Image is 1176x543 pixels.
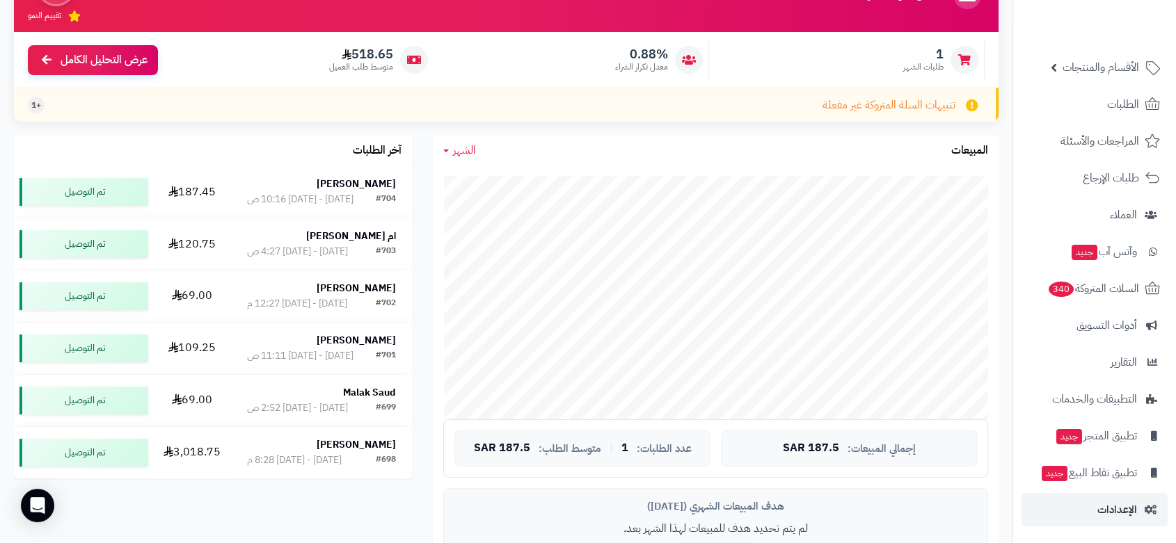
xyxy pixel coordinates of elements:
[376,349,396,363] div: #701
[1055,426,1137,446] span: تطبيق المتجر
[637,443,692,455] span: عدد الطلبات:
[1111,352,1137,372] span: التقارير
[31,99,41,111] span: +1
[154,166,232,218] td: 187.45
[317,333,396,348] strong: [PERSON_NAME]
[329,61,393,73] span: متوسط طلب العميل
[376,297,396,311] div: #702
[154,375,232,426] td: 69.00
[1022,346,1168,379] a: التقارير
[247,297,347,311] div: [DATE] - [DATE] 12:27 م
[376,193,396,206] div: #704
[19,230,148,258] div: تم التوصيل
[1107,95,1139,114] span: الطلبات
[1040,463,1137,483] span: تطبيق نقاط البيع
[1047,279,1139,298] span: السلات المتروكة
[19,282,148,310] div: تم التوصيل
[19,178,148,206] div: تم التوصيل
[539,443,601,455] span: متوسط الطلب:
[247,453,342,467] div: [DATE] - [DATE] 8:28 م
[1022,456,1168,489] a: تطبيق نقاط البيعجديد
[28,45,158,75] a: عرض التحليل الكامل
[317,281,396,295] strong: [PERSON_NAME]
[903,61,944,73] span: طلبات الشهر
[1022,235,1168,268] a: وآتس آبجديد
[1072,245,1097,260] span: جديد
[376,453,396,467] div: #698
[1056,429,1082,444] span: جديد
[154,218,232,270] td: 120.75
[1063,58,1139,77] span: الأقسام والمنتجات
[615,47,668,62] span: 0.88%
[1022,88,1168,121] a: الطلبات
[621,442,628,455] span: 1
[453,142,476,159] span: الشهر
[474,442,530,455] span: 187.5 SAR
[1022,309,1168,342] a: أدوات التسويق
[247,193,353,206] div: [DATE] - [DATE] 10:16 ص
[783,442,839,455] span: 187.5 SAR
[306,229,396,243] strong: ام [PERSON_NAME]
[376,245,396,259] div: #703
[903,47,944,62] span: 1
[1022,382,1168,416] a: التطبيقات والخدمات
[1052,389,1137,409] span: التطبيقات والخدمات
[317,437,396,452] strong: [PERSON_NAME]
[951,145,988,157] h3: المبيعات
[154,427,232,478] td: 3,018.75
[454,521,977,537] p: لم يتم تحديد هدف للمبيعات لهذا الشهر بعد.
[1083,168,1139,188] span: طلبات الإرجاع
[376,401,396,415] div: #699
[823,97,955,113] span: تنبيهات السلة المتروكة غير مفعلة
[1060,131,1139,151] span: المراجعات والأسئلة
[1022,493,1168,526] a: الإعدادات
[329,47,393,62] span: 518.65
[454,499,977,514] div: هدف المبيعات الشهري ([DATE])
[317,177,396,191] strong: [PERSON_NAME]
[1022,124,1168,158] a: المراجعات والأسئلة
[1022,272,1168,305] a: السلات المتروكة340
[353,145,402,157] h3: آخر الطلبات
[1070,242,1137,261] span: وآتس آب
[154,270,232,322] td: 69.00
[1022,198,1168,232] a: العملاء
[19,387,148,414] div: تم التوصيل
[21,489,54,522] div: Open Intercom Messenger
[1042,466,1067,481] span: جديد
[61,52,148,68] span: عرض التحليل الكامل
[247,349,353,363] div: [DATE] - [DATE] 11:11 ص
[1022,419,1168,453] a: تطبيق المتجرجديد
[28,10,61,22] span: تقييم النمو
[615,61,668,73] span: معدل تكرار الشراء
[1110,205,1137,225] span: العملاء
[247,401,348,415] div: [DATE] - [DATE] 2:52 ص
[1097,500,1137,519] span: الإعدادات
[443,143,476,159] a: الشهر
[154,323,232,374] td: 109.25
[610,443,613,453] span: |
[1076,316,1137,335] span: أدوات التسويق
[19,334,148,362] div: تم التوصيل
[343,385,396,400] strong: Malak Saud
[848,443,916,455] span: إجمالي المبيعات:
[1022,161,1168,195] a: طلبات الإرجاع
[1081,17,1163,46] img: logo-2.png
[1047,281,1074,298] span: 340
[19,439,148,467] div: تم التوصيل
[247,245,348,259] div: [DATE] - [DATE] 4:27 ص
